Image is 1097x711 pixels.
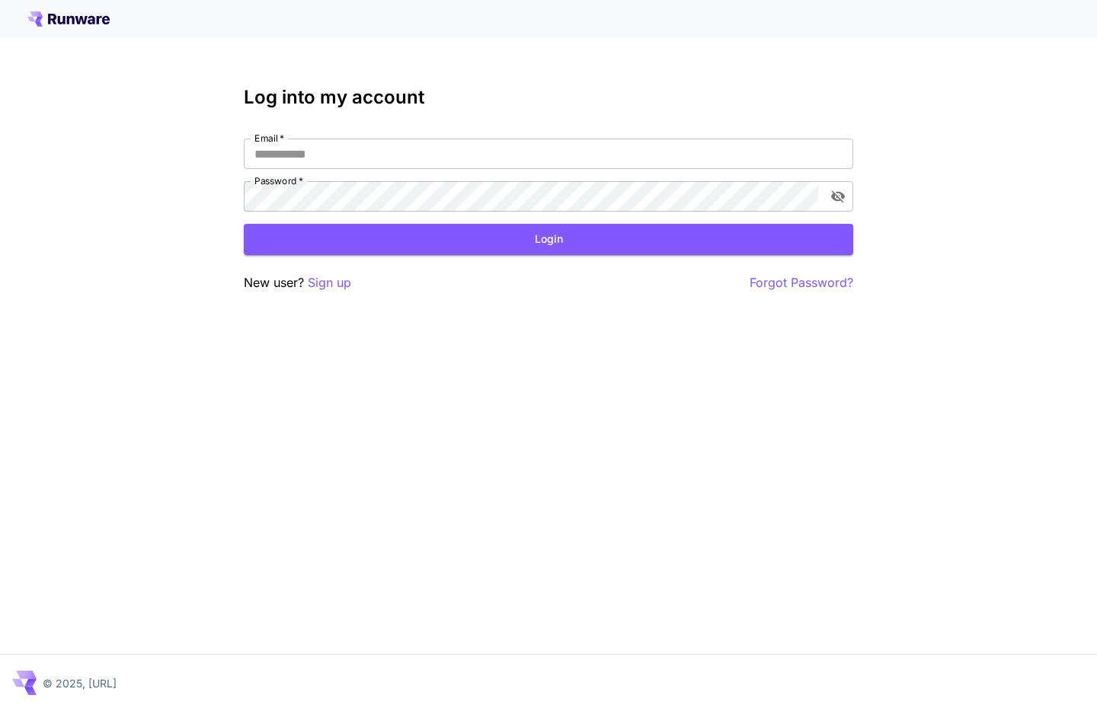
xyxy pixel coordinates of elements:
[244,224,853,255] button: Login
[254,132,284,145] label: Email
[750,273,853,292] button: Forgot Password?
[244,87,853,108] h3: Log into my account
[824,183,852,210] button: toggle password visibility
[43,675,117,691] p: © 2025, [URL]
[244,273,351,292] p: New user?
[254,174,303,187] label: Password
[308,273,351,292] button: Sign up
